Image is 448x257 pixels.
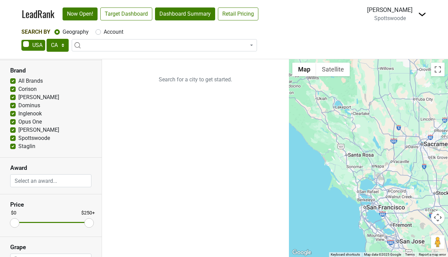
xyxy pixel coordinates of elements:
span: Spottswoode [374,15,406,21]
h3: Grape [10,244,91,251]
button: Map camera controls [431,211,445,224]
p: Search for a city to get started. [102,59,289,100]
button: Show street map [292,63,316,76]
div: $250+ [81,210,95,217]
label: [PERSON_NAME] [18,126,59,134]
span: Map data ©2025 Google [364,253,401,256]
a: Dashboard Summary [155,7,215,20]
span: Search By [21,29,50,35]
div: $0 [11,210,16,217]
h3: Brand [10,67,91,74]
a: Retail Pricing [218,7,258,20]
a: Open this area in Google Maps (opens a new window) [291,248,313,257]
label: Dominus [18,101,40,110]
label: Inglenook [18,110,42,118]
a: Report a map error [419,253,446,256]
label: All Brands [18,77,43,85]
label: Staglin [18,142,35,150]
img: Dropdown Menu [418,10,426,18]
button: Toggle fullscreen view [431,63,445,76]
label: Opus One [18,118,42,126]
label: Corison [18,85,37,93]
button: Keyboard shortcuts [331,252,360,257]
a: LeadRank [22,7,54,21]
label: Spottswoode [18,134,50,142]
label: [PERSON_NAME] [18,93,59,101]
a: Now Open! [63,7,98,20]
h3: Award [10,164,91,172]
img: Google [291,248,313,257]
div: [PERSON_NAME] [367,5,413,14]
label: Geography [63,28,89,36]
label: Account [104,28,123,36]
h3: Price [10,201,91,208]
a: Target Dashboard [100,7,152,20]
input: Select an award... [11,174,91,187]
a: Terms (opens in new tab) [405,253,415,256]
button: Drag Pegman onto the map to open Street View [431,235,445,249]
button: Show satellite imagery [316,63,350,76]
